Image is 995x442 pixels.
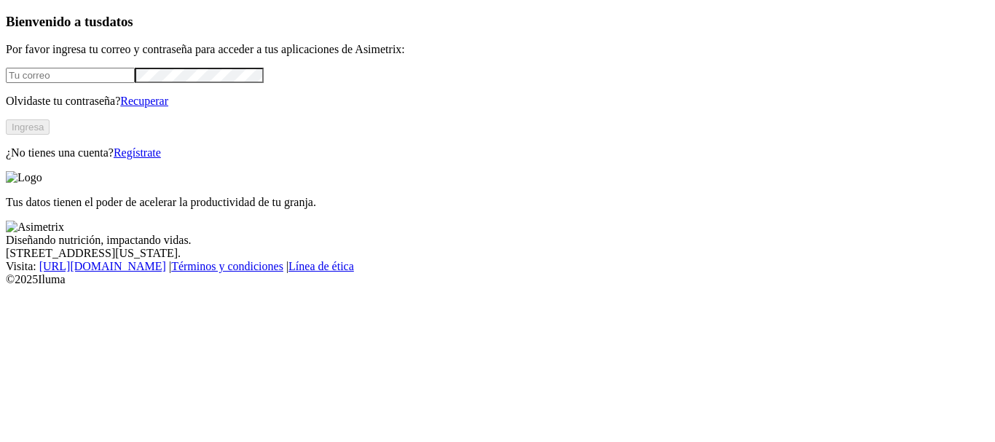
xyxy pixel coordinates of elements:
img: Logo [6,171,42,184]
a: Regístrate [114,146,161,159]
a: [URL][DOMAIN_NAME] [39,260,166,272]
input: Tu correo [6,68,135,83]
p: Por favor ingresa tu correo y contraseña para acceder a tus aplicaciones de Asimetrix: [6,43,989,56]
h3: Bienvenido a tus [6,14,989,30]
div: [STREET_ADDRESS][US_STATE]. [6,247,989,260]
div: Visita : | | [6,260,989,273]
button: Ingresa [6,119,50,135]
span: datos [102,14,133,29]
div: © 2025 Iluma [6,273,989,286]
p: ¿No tienes una cuenta? [6,146,989,159]
img: Asimetrix [6,221,64,234]
a: Recuperar [120,95,168,107]
div: Diseñando nutrición, impactando vidas. [6,234,989,247]
a: Términos y condiciones [171,260,283,272]
p: Tus datos tienen el poder de acelerar la productividad de tu granja. [6,196,989,209]
p: Olvidaste tu contraseña? [6,95,989,108]
a: Línea de ética [288,260,354,272]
